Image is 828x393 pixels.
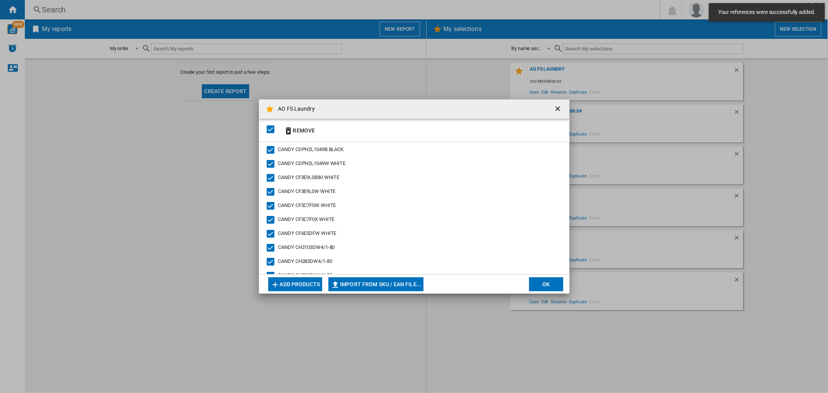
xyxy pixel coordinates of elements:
[529,277,563,291] button: OK
[551,101,566,117] button: getI18NText('BUTTONS.CLOSE_DIALOG')
[267,230,555,238] md-checkbox: CANDY CF6E5DFW WHITE
[267,188,555,196] md-checkbox: CANDY CF3E9L0W WHITE
[259,99,569,294] md-dialog: AO FS ...
[267,216,555,224] md-checkbox: CANDY CF5C7F0X WHITE
[278,160,346,166] span: CANDY CDPH2L1049W WHITE
[274,105,315,113] h4: AO FS Laundry
[268,277,323,291] button: Add products
[716,9,818,16] span: Your references were successfully added.
[267,160,555,168] md-checkbox: CANDY CDPH2L1049W WHITE
[278,146,344,152] span: CANDY CDPH2L1049B BLACK
[278,230,337,236] span: CANDY CF6E5DFW WHITE
[281,121,318,139] button: Remove
[267,244,555,252] md-checkbox: CANDY CH2103DW4/1-80
[267,258,555,266] md-checkbox: CANDY CH283DW4/1-80
[267,146,555,154] md-checkbox: CANDY CDPH2L1049B BLACK
[278,272,332,278] span: CANDY CH293DW4/1-80
[278,188,336,194] span: CANDY CF3E9L0W WHITE
[328,277,424,291] button: Import from SKU / EAN file...
[267,272,555,280] md-checkbox: CANDY CH293DW4/1-80
[267,174,555,182] md-checkbox: CANDY CF3E9L0B80 WHITE
[278,202,336,208] span: CANDY CF5C7F0W WHITE
[267,202,555,210] md-checkbox: CANDY CF5C7F0W WHITE
[278,216,335,222] span: CANDY CF5C7F0X WHITE
[278,258,332,264] span: CANDY CH283DW4/1-80
[267,123,278,136] md-checkbox: SELECTIONS.EDITION_POPUP.SELECT_DESELECT
[278,244,335,250] span: CANDY CH2103DW4/1-80
[554,105,563,114] ng-md-icon: getI18NText('BUTTONS.CLOSE_DIALOG')
[278,174,340,180] span: CANDY CF3E9L0B80 WHITE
